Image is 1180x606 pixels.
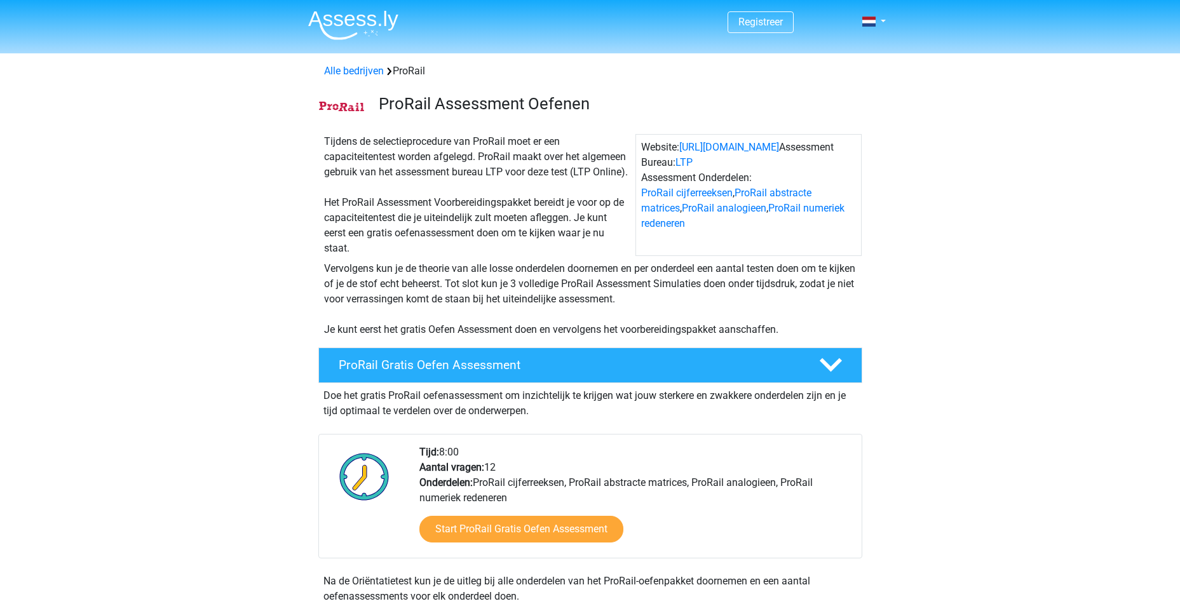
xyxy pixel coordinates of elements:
a: ProRail Gratis Oefen Assessment [313,347,867,383]
b: Aantal vragen: [419,461,484,473]
h3: ProRail Assessment Oefenen [379,94,852,114]
b: Tijd: [419,446,439,458]
div: Vervolgens kun je de theorie van alle losse onderdelen doornemen en per onderdeel een aantal test... [319,261,862,337]
a: ProRail abstracte matrices [641,187,811,214]
a: Start ProRail Gratis Oefen Assessment [419,516,623,542]
a: ProRail analogieen [682,202,766,214]
div: 8:00 12 ProRail cijferreeksen, ProRail abstracte matrices, ProRail analogieen, ProRail numeriek r... [410,445,861,558]
img: Assessly [308,10,398,40]
a: Alle bedrijven [324,65,384,77]
a: ProRail numeriek redeneren [641,202,844,229]
div: Tijdens de selectieprocedure van ProRail moet er een capaciteitentest worden afgelegd. ProRail ma... [319,134,635,256]
div: ProRail [319,64,862,79]
a: Registreer [738,16,783,28]
a: ProRail cijferreeksen [641,187,733,199]
div: Website: Assessment Bureau: Assessment Onderdelen: , , , [635,134,862,256]
div: Na de Oriëntatietest kun je de uitleg bij alle onderdelen van het ProRail-oefenpakket doornemen e... [318,574,862,604]
h4: ProRail Gratis Oefen Assessment [339,358,799,372]
a: LTP [675,156,693,168]
b: Onderdelen: [419,476,473,488]
img: Klok [332,445,397,508]
div: Doe het gratis ProRail oefenassessment om inzichtelijk te krijgen wat jouw sterkere en zwakkere o... [318,383,862,419]
a: [URL][DOMAIN_NAME] [679,141,779,153]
